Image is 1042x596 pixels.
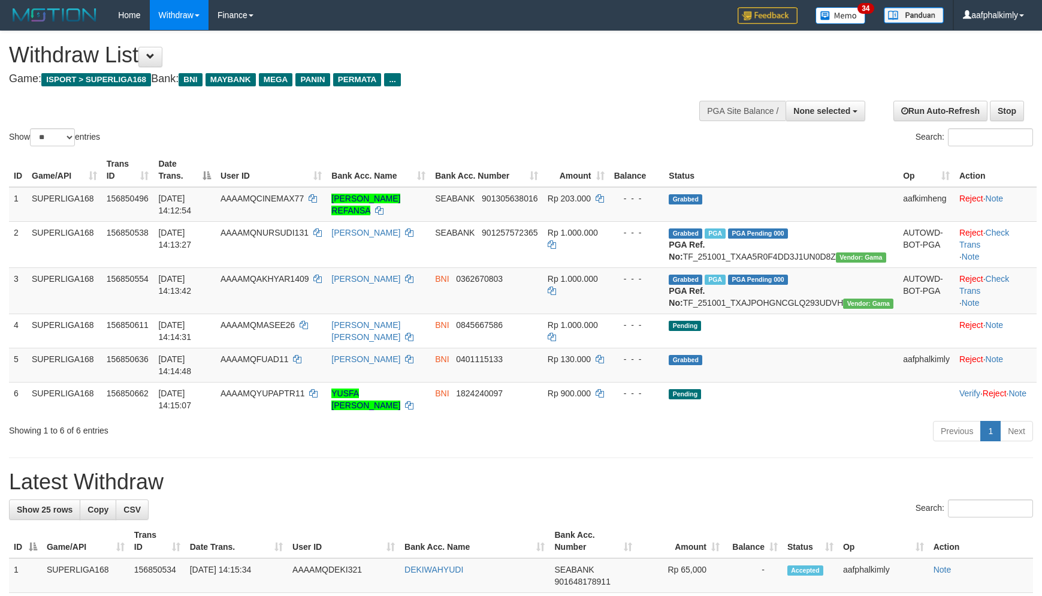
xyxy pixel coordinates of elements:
[884,7,944,23] img: panduan.png
[959,228,1009,249] a: Check Trans
[42,524,129,558] th: Game/API: activate to sort column ascending
[102,153,154,187] th: Trans ID: activate to sort column ascending
[959,274,1009,296] a: Check Trans
[609,153,665,187] th: Balance
[221,389,305,398] span: AAAAMQYUPAPTR11
[962,252,980,261] a: Note
[637,524,724,558] th: Amount: activate to sort column ascending
[482,228,537,237] span: Copy 901257572365 to clipboard
[185,524,288,558] th: Date Trans.: activate to sort column ascending
[669,321,701,331] span: Pending
[898,221,955,267] td: AUTOWD-BOT-PGA
[9,348,27,382] td: 5
[9,314,27,348] td: 4
[948,499,1033,517] input: Search:
[158,228,191,249] span: [DATE] 14:13:27
[980,421,1001,441] a: 1
[614,353,660,365] div: - - -
[9,470,1033,494] h1: Latest Withdraw
[990,101,1024,121] a: Stop
[185,558,288,593] td: [DATE] 14:15:34
[41,73,151,86] span: ISPORT > SUPERLIGA168
[728,275,788,285] span: PGA Pending
[548,194,591,203] span: Rp 203.000
[158,274,191,296] span: [DATE] 14:13:42
[836,252,886,263] span: Vendor URL: https://trx31.1velocity.biz
[27,382,102,416] td: SUPERLIGA168
[843,299,893,309] span: Vendor URL: https://trx31.1velocity.biz
[669,286,705,308] b: PGA Ref. No:
[549,524,637,558] th: Bank Acc. Number: activate to sort column ascending
[288,524,400,558] th: User ID: activate to sort column ascending
[158,389,191,410] span: [DATE] 14:15:07
[554,565,594,574] span: SEABANK
[728,228,788,239] span: PGA Pending
[27,348,102,382] td: SUPERLIGA168
[435,320,449,330] span: BNI
[158,354,191,376] span: [DATE] 14:14:48
[1008,389,1026,398] a: Note
[543,153,609,187] th: Amount: activate to sort column ascending
[669,240,705,261] b: PGA Ref. No:
[9,43,682,67] h1: Withdraw List
[893,101,987,121] a: Run Auto-Refresh
[333,73,382,86] span: PERMATA
[664,267,898,314] td: TF_251001_TXAJPOHGNCGLQ293UDVH
[664,221,898,267] td: TF_251001_TXAA5R0F4DD3J1UN0D8Z
[221,320,295,330] span: AAAAMQMASEE26
[959,354,983,364] a: Reject
[384,73,400,86] span: ...
[614,227,660,239] div: - - -
[80,499,116,520] a: Copy
[955,348,1037,382] td: ·
[158,320,191,342] span: [DATE] 14:14:31
[786,101,865,121] button: None selected
[27,314,102,348] td: SUPERLIGA168
[221,194,304,203] span: AAAAMQCINEMAX77
[955,221,1037,267] td: · ·
[482,194,537,203] span: Copy 901305638016 to clipboard
[955,267,1037,314] td: · ·
[9,420,425,437] div: Showing 1 to 6 of 6 entries
[435,274,449,284] span: BNI
[9,6,100,24] img: MOTION_logo.png
[548,389,591,398] span: Rp 900.000
[107,320,149,330] span: 156850611
[27,153,102,187] th: Game/API: activate to sort column ascending
[724,524,783,558] th: Balance: activate to sort column ascending
[179,73,202,86] span: BNI
[669,275,702,285] span: Grabbed
[107,228,149,237] span: 156850538
[1000,421,1033,441] a: Next
[327,153,430,187] th: Bank Acc. Name: activate to sort column ascending
[456,320,503,330] span: Copy 0845667586 to clipboard
[9,267,27,314] td: 3
[107,274,149,284] span: 156850554
[614,273,660,285] div: - - -
[107,389,149,398] span: 156850662
[838,558,929,593] td: aafphalkimly
[669,389,701,399] span: Pending
[9,221,27,267] td: 2
[295,73,330,86] span: PANIN
[934,565,952,574] a: Note
[221,354,289,364] span: AAAAMQFUAD11
[955,153,1037,187] th: Action
[456,274,503,284] span: Copy 0362670803 to clipboard
[331,274,400,284] a: [PERSON_NAME]
[30,128,75,146] select: Showentries
[9,499,80,520] a: Show 25 rows
[87,505,108,514] span: Copy
[614,319,660,331] div: - - -
[614,387,660,399] div: - - -
[983,389,1007,398] a: Reject
[400,524,549,558] th: Bank Acc. Name: activate to sort column ascending
[9,73,682,85] h4: Game: Bank:
[959,274,983,284] a: Reject
[959,320,983,330] a: Reject
[614,192,660,204] div: - - -
[959,194,983,203] a: Reject
[27,267,102,314] td: SUPERLIGA168
[916,499,1033,517] label: Search:
[221,228,309,237] span: AAAAMQNURSUDI131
